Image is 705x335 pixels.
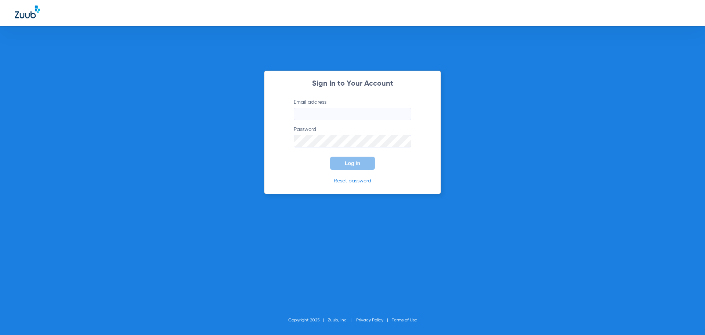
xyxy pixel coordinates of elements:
a: Privacy Policy [356,318,383,322]
li: Copyright 2025 [288,317,328,324]
button: Log In [330,157,375,170]
input: Email address [294,108,411,120]
label: Email address [294,99,411,120]
a: Terms of Use [392,318,417,322]
input: Password [294,135,411,147]
a: Reset password [334,178,371,183]
img: Zuub Logo [15,6,40,18]
iframe: Chat Widget [668,300,705,335]
span: Log In [345,160,360,166]
li: Zuub, Inc. [328,317,356,324]
label: Password [294,126,411,147]
h2: Sign In to Your Account [283,80,422,88]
